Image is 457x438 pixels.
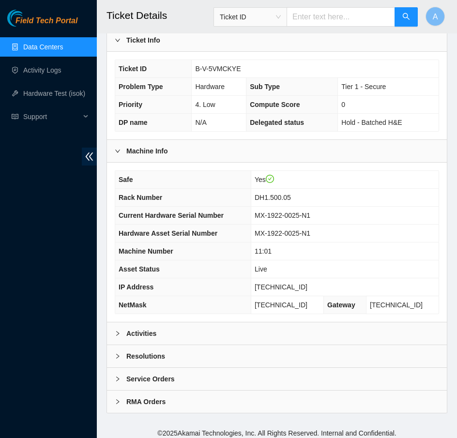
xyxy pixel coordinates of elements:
[255,229,310,237] span: MX-1922-0025-N1
[107,345,447,367] div: Resolutions
[126,374,175,384] b: Service Orders
[119,301,147,309] span: NetMask
[119,211,224,219] span: Current Hardware Serial Number
[23,66,61,74] a: Activity Logs
[15,16,77,26] span: Field Tech Portal
[287,7,395,27] input: Enter text here...
[341,101,345,108] span: 0
[402,13,410,22] span: search
[195,65,241,73] span: B-V-5VMCKYE
[126,146,168,156] b: Machine Info
[426,7,445,26] button: A
[255,301,307,309] span: [TECHNICAL_ID]
[327,301,355,309] span: Gateway
[119,83,163,91] span: Problem Type
[341,119,402,126] span: Hold - Batched H&E
[370,301,423,309] span: [TECHNICAL_ID]
[195,119,206,126] span: N/A
[107,368,447,390] div: Service Orders
[266,175,274,183] span: check-circle
[195,83,225,91] span: Hardware
[7,17,77,30] a: Akamai TechnologiesField Tech Portal
[119,101,142,108] span: Priority
[250,83,280,91] span: Sub Type
[119,283,153,291] span: IP Address
[107,140,447,162] div: Machine Info
[433,11,438,23] span: A
[115,399,121,405] span: right
[119,247,173,255] span: Machine Number
[23,43,63,51] a: Data Centers
[126,35,160,45] b: Ticket Info
[126,328,156,339] b: Activities
[119,194,162,201] span: Rack Number
[250,101,300,108] span: Compute Score
[23,107,80,126] span: Support
[115,353,121,359] span: right
[255,283,307,291] span: [TECHNICAL_ID]
[82,148,97,166] span: double-left
[341,83,386,91] span: Tier 1 - Secure
[119,65,147,73] span: Ticket ID
[115,376,121,382] span: right
[12,113,18,120] span: read
[126,351,165,362] b: Resolutions
[119,176,133,183] span: Safe
[255,247,272,255] span: 11:01
[255,176,274,183] span: Yes
[115,148,121,154] span: right
[119,265,160,273] span: Asset Status
[395,7,418,27] button: search
[126,396,166,407] b: RMA Orders
[107,29,447,51] div: Ticket Info
[7,10,49,27] img: Akamai Technologies
[255,265,267,273] span: Live
[23,90,85,97] a: Hardware Test (isok)
[107,391,447,413] div: RMA Orders
[220,10,281,24] span: Ticket ID
[107,322,447,345] div: Activities
[119,229,217,237] span: Hardware Asset Serial Number
[255,194,291,201] span: DH1.500.05
[250,119,304,126] span: Delegated status
[115,331,121,336] span: right
[195,101,215,108] span: 4. Low
[255,211,310,219] span: MX-1922-0025-N1
[119,119,148,126] span: DP name
[115,37,121,43] span: right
